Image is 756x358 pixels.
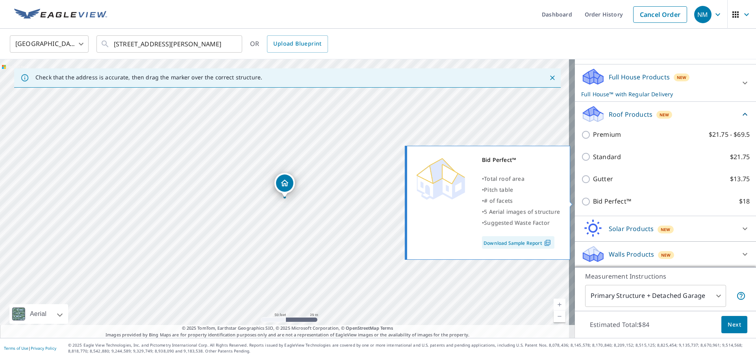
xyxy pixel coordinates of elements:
[554,310,565,322] a: Current Level 19, Zoom Out
[585,272,746,281] p: Measurement Instructions
[730,174,750,184] p: $13.75
[482,236,554,249] a: Download Sample Report
[728,320,741,330] span: Next
[694,6,712,23] div: NM
[593,152,621,162] p: Standard
[28,304,49,324] div: Aerial
[482,184,560,195] div: •
[547,73,558,83] button: Close
[633,6,687,23] a: Cancel Order
[9,304,68,324] div: Aerial
[274,173,295,197] div: Dropped pin, building 1, Residential property, 3733 W Krall St Phoenix, AZ 85019
[484,197,513,204] span: # of facets
[35,74,262,81] p: Check that the address is accurate, then drag the marker over the correct structure.
[273,39,321,49] span: Upload Blueprint
[482,195,560,206] div: •
[581,68,750,98] div: Full House ProductsNewFull House™ with Regular Delivery
[482,206,560,217] div: •
[736,291,746,301] span: Your report will include the primary structure and a detached garage if one exists.
[4,346,56,351] p: |
[380,325,393,331] a: Terms
[484,208,560,215] span: 5 Aerial images of structure
[413,154,468,202] img: Premium
[482,154,560,165] div: Bid Perfect™
[677,74,687,81] span: New
[581,219,750,238] div: Solar ProductsNew
[660,112,669,118] span: New
[581,245,750,264] div: Walls ProductsNew
[593,174,613,184] p: Gutter
[250,35,328,53] div: OR
[267,35,328,53] a: Upload Blueprint
[182,325,393,332] span: © 2025 TomTom, Earthstar Geographics SIO, © 2025 Microsoft Corporation, ©
[482,217,560,228] div: •
[346,325,379,331] a: OpenStreetMap
[730,152,750,162] p: $21.75
[581,105,750,123] div: Roof ProductsNew
[4,345,28,351] a: Terms of Use
[542,239,553,246] img: Pdf Icon
[484,186,513,193] span: Pitch table
[10,33,89,55] div: [GEOGRAPHIC_DATA]
[739,196,750,206] p: $18
[484,219,550,226] span: Suggested Waste Factor
[593,196,631,206] p: Bid Perfect™
[609,250,654,259] p: Walls Products
[721,316,747,334] button: Next
[554,299,565,310] a: Current Level 19, Zoom In
[114,33,226,55] input: Search by address or latitude-longitude
[609,72,670,82] p: Full House Products
[593,130,621,140] p: Premium
[68,342,752,354] p: © 2025 Eagle View Technologies, Inc. and Pictometry International Corp. All Rights Reserved. Repo...
[709,130,750,140] p: $21.75 - $69.5
[484,175,524,182] span: Total roof area
[661,226,671,233] span: New
[585,285,726,307] div: Primary Structure + Detached Garage
[581,90,736,98] p: Full House™ with Regular Delivery
[482,173,560,184] div: •
[609,224,654,233] p: Solar Products
[661,252,671,258] span: New
[584,316,656,333] p: Estimated Total: $84
[31,345,56,351] a: Privacy Policy
[14,9,107,20] img: EV Logo
[609,110,652,119] p: Roof Products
